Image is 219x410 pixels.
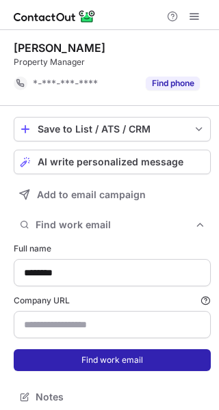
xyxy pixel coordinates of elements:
[14,349,211,371] button: Find work email
[38,124,187,135] div: Save to List / ATS / CRM
[14,56,211,68] div: Property Manager
[14,8,96,25] img: ContactOut v5.3.10
[36,219,194,231] span: Find work email
[14,117,211,141] button: save-profile-one-click
[14,182,211,207] button: Add to email campaign
[14,295,211,307] label: Company URL
[14,215,211,234] button: Find work email
[14,41,105,55] div: [PERSON_NAME]
[37,189,146,200] span: Add to email campaign
[38,156,183,167] span: AI write personalized message
[14,387,211,407] button: Notes
[36,391,205,403] span: Notes
[14,243,211,255] label: Full name
[14,150,211,174] button: AI write personalized message
[146,77,200,90] button: Reveal Button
